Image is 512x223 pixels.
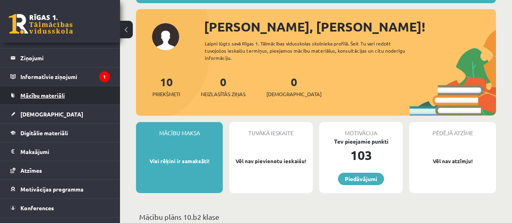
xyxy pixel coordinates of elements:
a: Mācību materiāli [10,86,110,105]
div: Mācību maksa [136,122,223,137]
i: 1 [99,71,110,82]
p: Visi rēķini ir samaksāti! [140,157,219,165]
div: Laipni lūgts savā Rīgas 1. Tālmācības vidusskolas skolnieka profilā. Šeit Tu vari redzēt tuvojošo... [205,40,421,61]
span: [DEMOGRAPHIC_DATA] [20,111,83,118]
span: Mācību materiāli [20,92,65,99]
div: Tuvākā ieskaite [229,122,313,137]
span: Priekšmeti [152,90,180,98]
a: Motivācijas programma [10,180,110,198]
a: 0[DEMOGRAPHIC_DATA] [266,75,322,98]
a: Piedāvājumi [338,173,384,185]
span: Neizlasītās ziņas [201,90,246,98]
div: Pēdējā atzīme [409,122,496,137]
p: Vēl nav pievienotu ieskaišu! [233,157,309,165]
span: Atzīmes [20,167,42,174]
a: Digitālie materiāli [10,124,110,142]
legend: Maksājumi [20,142,110,161]
span: Motivācijas programma [20,186,84,193]
a: Rīgas 1. Tālmācības vidusskola [9,14,73,34]
p: Mācību plāns 10.b2 klase [139,211,493,222]
div: 103 [319,146,403,165]
legend: Ziņojumi [20,49,110,67]
legend: Informatīvie ziņojumi [20,67,110,86]
a: Atzīmes [10,161,110,180]
a: Maksājumi [10,142,110,161]
div: [PERSON_NAME], [PERSON_NAME]! [204,17,496,36]
a: 0Neizlasītās ziņas [201,75,246,98]
a: Konferences [10,199,110,217]
div: Tev pieejamie punkti [319,137,403,146]
a: Informatīvie ziņojumi1 [10,67,110,86]
a: [DEMOGRAPHIC_DATA] [10,105,110,123]
span: Digitālie materiāli [20,129,68,136]
a: Ziņojumi [10,49,110,67]
div: Motivācija [319,122,403,137]
p: Vēl nav atzīmju! [413,157,492,165]
a: 10Priekšmeti [152,75,180,98]
span: [DEMOGRAPHIC_DATA] [266,90,322,98]
span: Konferences [20,204,54,211]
